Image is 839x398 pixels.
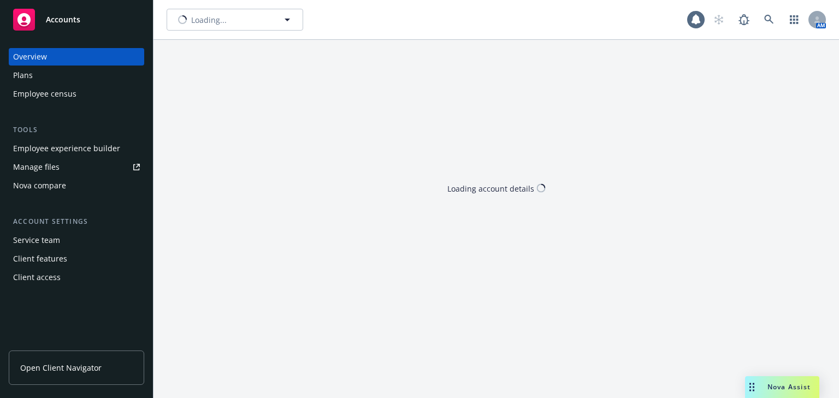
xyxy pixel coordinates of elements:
div: Manage files [13,158,60,176]
span: Loading... [191,14,227,26]
div: Tools [9,124,144,135]
a: Nova compare [9,177,144,194]
a: Manage files [9,158,144,176]
div: Plans [13,67,33,84]
a: Start snowing [708,9,730,31]
button: Loading... [167,9,303,31]
span: Accounts [46,15,80,24]
div: Client features [13,250,67,268]
div: Client access [13,269,61,286]
button: Nova Assist [745,376,819,398]
a: Accounts [9,4,144,35]
div: Overview [13,48,47,66]
span: Open Client Navigator [20,362,102,373]
div: Account settings [9,216,144,227]
a: Client features [9,250,144,268]
div: Service team [13,231,60,249]
a: Service team [9,231,144,249]
div: Nova compare [13,177,66,194]
a: Search [758,9,780,31]
div: Employee census [13,85,76,103]
span: Nova Assist [767,382,811,391]
a: Overview [9,48,144,66]
div: Drag to move [745,376,759,398]
a: Client access [9,269,144,286]
a: Switch app [783,9,805,31]
div: Employee experience builder [13,140,120,157]
a: Employee experience builder [9,140,144,157]
a: Employee census [9,85,144,103]
a: Report a Bug [733,9,755,31]
a: Plans [9,67,144,84]
div: Loading account details [447,182,534,194]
